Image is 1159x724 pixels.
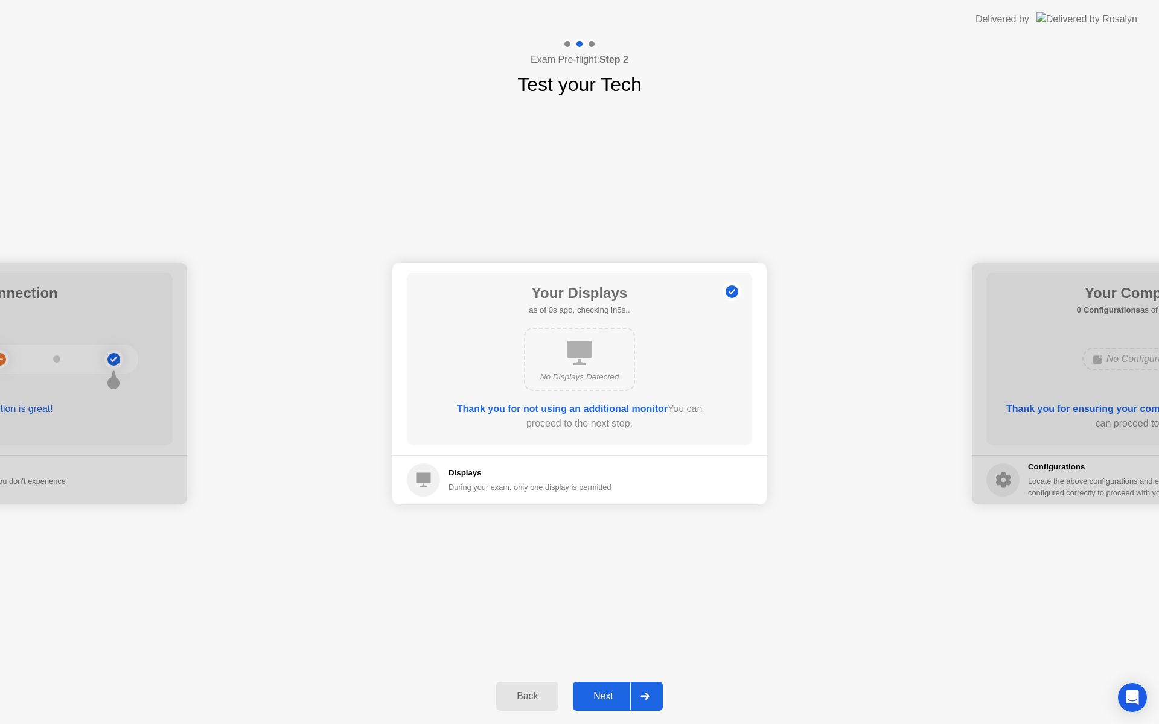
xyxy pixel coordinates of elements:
b: Step 2 [599,54,628,65]
div: Open Intercom Messenger [1118,683,1147,712]
div: No Displays Detected [535,371,624,383]
div: During your exam, only one display is permitted [449,481,611,493]
h1: Test your Tech [517,70,642,99]
h1: Your Displays [529,282,630,304]
h4: Exam Pre-flight: [531,52,628,67]
div: Back [500,691,555,702]
h5: as of 0s ago, checking in5s.. [529,304,630,316]
b: Thank you for not using an additional monitor [457,404,668,414]
button: Next [573,682,663,711]
h5: Displays [449,467,611,479]
div: You can proceed to the next step. [441,402,718,431]
img: Delivered by Rosalyn [1036,12,1137,26]
div: Next [576,691,630,702]
div: Delivered by [975,12,1029,27]
button: Back [496,682,558,711]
